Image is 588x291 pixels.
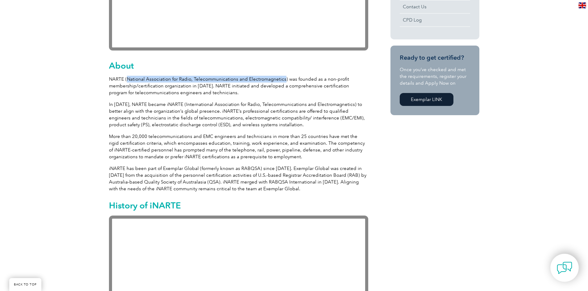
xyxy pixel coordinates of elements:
p: In [DATE], NARTE became iNARTE (International Association for Radio, Telecommunications and Elect... [109,101,368,128]
a: CPD Log [400,14,470,26]
p: More than 20,000 telecommunications and EMC engineers and technicians in more than 25 countries h... [109,133,368,160]
p: iNARTE has been part of Exemplar Global (formerly known as RABQSA) since [DATE]. Exemplar Global ... [109,165,368,192]
a: Exemplar LINK [400,93,453,106]
img: en [578,2,586,8]
h3: Ready to get certified? [400,54,470,62]
a: Contact Us [400,0,470,13]
img: contact-chat.png [557,260,572,276]
p: NARTE (National Association for Radio, Telecommunications and Electromagnetics) was founded as a ... [109,76,368,96]
h2: About [109,61,368,71]
h2: History of iNARTE [109,200,368,210]
a: BACK TO TOP [9,278,41,291]
p: Once you’ve checked and met the requirements, register your details and Apply Now on [400,66,470,87]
